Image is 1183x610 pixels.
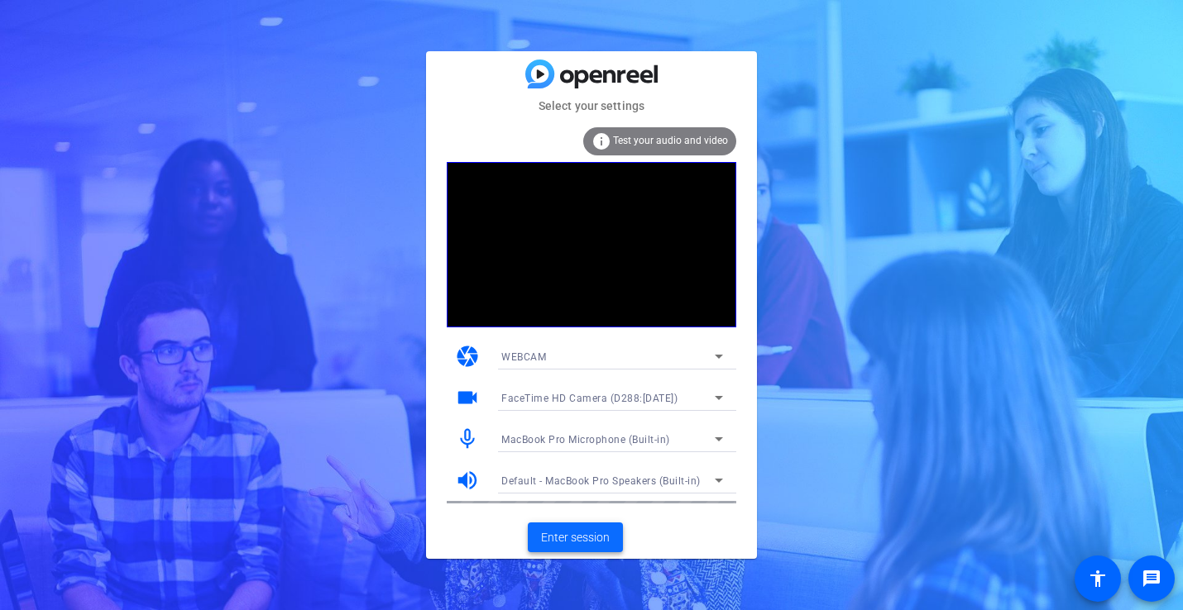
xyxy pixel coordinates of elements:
button: Enter session [528,522,623,552]
span: FaceTime HD Camera (D288:[DATE]) [501,393,678,404]
mat-card-subtitle: Select your settings [426,97,757,115]
mat-icon: videocam [455,385,480,410]
span: Test your audio and video [613,135,728,146]
span: WEBCAM [501,351,546,363]
mat-icon: mic_none [455,427,480,451]
mat-icon: volume_up [455,468,480,493]
img: blue-gradient.svg [525,60,658,88]
mat-icon: camera [455,344,480,369]
mat-icon: accessibility [1088,569,1108,589]
span: Enter session [541,529,610,546]
mat-icon: message [1142,569,1161,589]
mat-icon: info [591,131,611,151]
span: Default - MacBook Pro Speakers (Built-in) [501,475,701,487]
span: MacBook Pro Microphone (Built-in) [501,434,670,446]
